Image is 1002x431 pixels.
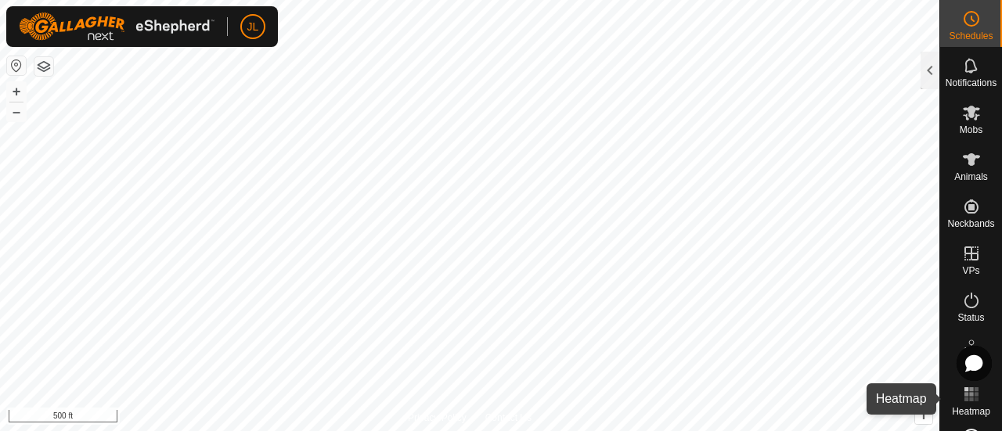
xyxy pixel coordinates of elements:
[915,407,932,424] button: i
[946,78,997,88] span: Notifications
[7,82,26,101] button: +
[34,57,53,76] button: Map Layers
[7,56,26,75] button: Reset Map
[947,219,994,228] span: Neckbands
[19,13,214,41] img: Gallagher Logo
[952,407,990,416] span: Heatmap
[247,19,259,35] span: JL
[485,411,532,425] a: Contact Us
[949,31,993,41] span: Schedules
[954,172,988,181] span: Animals
[7,102,26,121] button: –
[960,125,982,135] span: Mobs
[957,313,984,322] span: Status
[408,411,467,425] a: Privacy Policy
[962,266,979,275] span: VPs
[922,408,925,422] span: i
